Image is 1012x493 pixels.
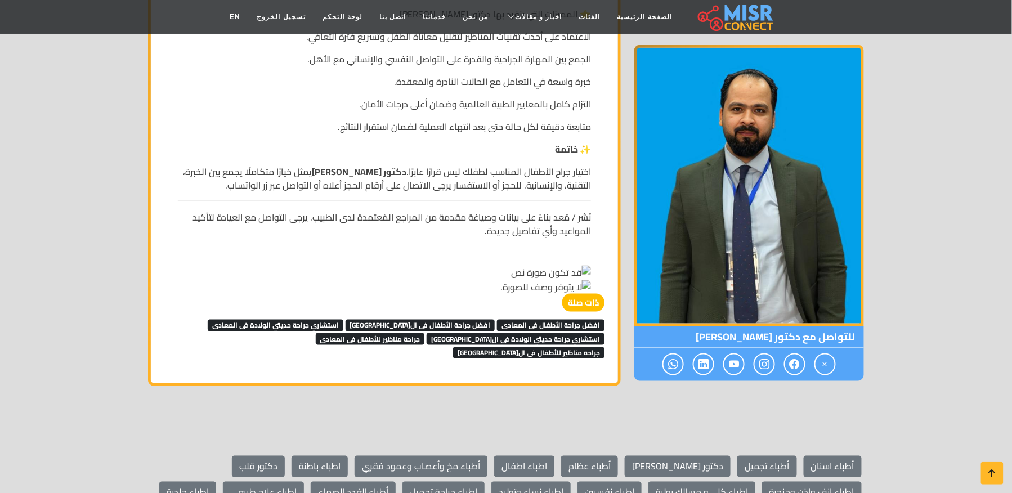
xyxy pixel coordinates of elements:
[312,163,406,180] strong: دكتور [PERSON_NAME]
[178,75,591,88] p: خبرة واسعة في التعامل مع الحالات النادرة والمعقدة.
[555,141,591,158] strong: ✨ خاتمة
[232,456,285,477] a: دكتور قلب
[178,120,591,133] p: متابعة دقيقة لكل حالة حتى بعد انتهاء العملية لضمان استقرار النتائج.
[698,3,773,31] img: main.misr_connect
[511,266,591,279] img: قد تكون صورة ‏نص‏
[737,456,797,477] a: أطباء تجميل
[346,320,495,331] span: افضل جراحة الأطفال فى ال[GEOGRAPHIC_DATA]
[497,316,604,333] a: افضل جراحة الأطفال فى المعادى
[455,6,496,28] a: من نحن
[804,456,862,477] a: أطباء اسنان
[427,330,604,347] a: استشاري جراحة حديثي الولادة فى ال[GEOGRAPHIC_DATA]
[415,6,455,28] a: خدماتنا
[292,456,348,477] a: اطباء باطنة
[346,316,495,333] a: افضل جراحة الأطفال فى ال[GEOGRAPHIC_DATA]
[316,330,425,347] a: جراحة مناظير للأطفال فى المعادى
[497,320,604,331] span: افضل جراحة الأطفال فى المعادى
[316,333,425,344] span: جراحة مناظير للأطفال فى المعادى
[561,456,618,477] a: أطباء عظام
[249,6,314,28] a: تسجيل الخروج
[453,347,604,358] span: جراحة مناظير للأطفال فى ال[GEOGRAPHIC_DATA]
[178,52,591,66] p: الجمع بين المهارة الجراحية والقدرة على التواصل النفسي والإنساني مع الأهل.
[609,6,680,28] a: الصفحة الرئيسية
[562,294,604,312] strong: ذات صلة
[178,210,591,294] p: نُشر / مُعد بناءً على بيانات وصياغة مقدمة من المراجع المُعتمدة لدى الطبيب. يرجى التواصل مع العياد...
[625,456,731,477] a: دكتور [PERSON_NAME]
[496,6,571,28] a: اخبار و مقالات
[178,97,591,111] p: التزام كامل بالمعايير الطبية العالمية وضمان أعلى درجات الأمان.
[208,320,343,331] span: استشاري جراحة حديثي الولادة فى المعادى
[634,326,864,348] span: للتواصل مع دكتور [PERSON_NAME]
[453,343,604,360] a: جراحة مناظير للأطفال فى ال[GEOGRAPHIC_DATA]
[178,30,591,43] p: الاعتماد على أحدث تقنيات المناظير لتقليل معاناة الطفل وتسريع فترة التعافي.
[178,165,591,192] p: اختيار جراح الأطفال المناسب لطفلك ليس قرارًا عابرًا. يمثل خيارًا متكاملًا يجمع بين الخبرة، التقني...
[221,6,249,28] a: EN
[314,6,371,28] a: لوحة التحكم
[494,456,554,477] a: اطباء اطفال
[208,316,343,333] a: استشاري جراحة حديثي الولادة فى المعادى
[571,6,609,28] a: الفئات
[515,12,562,22] span: اخبار و مقالات
[634,45,864,326] img: دكتور عبدالرحمن السبع
[500,280,591,294] img: لا يتوفر وصف للصورة.
[355,456,487,477] a: أطباء مخ وأعصاب وعمود فقري
[371,6,414,28] a: اتصل بنا
[427,333,604,344] span: استشاري جراحة حديثي الولادة فى ال[GEOGRAPHIC_DATA]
